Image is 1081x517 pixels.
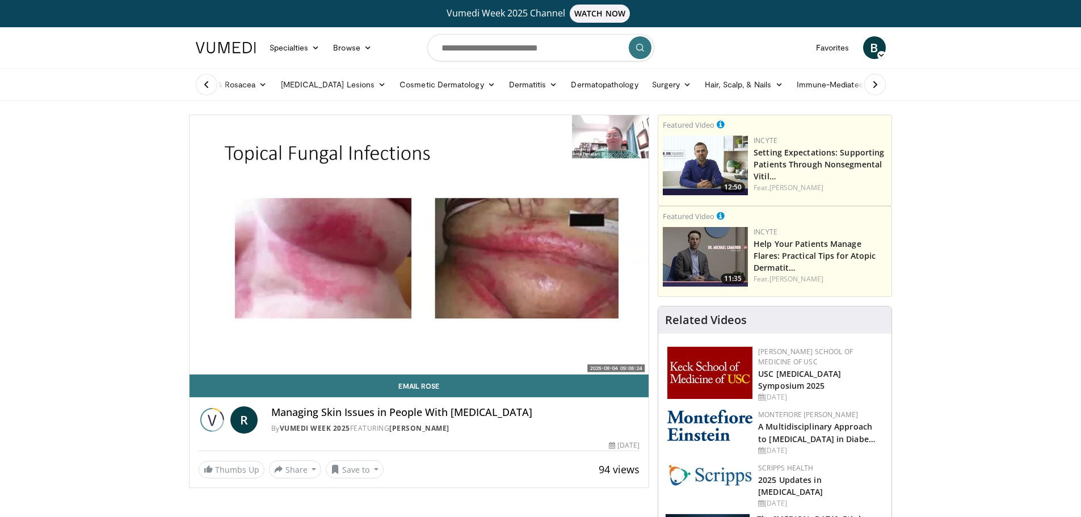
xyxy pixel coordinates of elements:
div: [DATE] [758,498,882,508]
a: Incyte [754,136,777,145]
img: c9f2b0b7-b02a-4276-a72a-b0cbb4230bc1.jpg.150x105_q85_autocrop_double_scale_upscale_version-0.2.jpg [667,463,752,486]
a: Scripps Health [758,463,813,473]
a: [PERSON_NAME] School of Medicine of USC [758,347,853,367]
a: Surgery [645,73,699,96]
a: Montefiore [PERSON_NAME] [758,410,858,419]
a: USC [MEDICAL_DATA] Symposium 2025 [758,368,841,391]
div: Feat. [754,274,887,284]
a: 12:50 [663,136,748,195]
input: Search topics, interventions [427,34,654,61]
a: Browse [326,36,378,59]
a: Setting Expectations: Supporting Patients Through Nonsegmental Vitil… [754,147,884,182]
a: [PERSON_NAME] [769,274,823,284]
a: Help Your Patients Manage Flares: Practical Tips for Atopic Dermatit… [754,238,876,273]
a: B [863,36,886,59]
a: Email Rose [190,375,649,397]
a: [PERSON_NAME] [769,183,823,192]
a: Cosmetic Dermatology [393,73,502,96]
button: Save to [326,460,384,478]
div: [DATE] [758,445,882,456]
video-js: Video Player [190,115,649,375]
img: b0142b4c-93a1-4b58-8f91-5265c282693c.png.150x105_q85_autocrop_double_scale_upscale_version-0.2.png [667,410,752,441]
div: [DATE] [758,392,882,402]
img: Vumedi Week 2025 [199,406,226,434]
a: Dermatopathology [564,73,645,96]
small: Featured Video [663,120,714,130]
a: [MEDICAL_DATA] Lesions [274,73,393,96]
div: By FEATURING [271,423,640,434]
a: Favorites [809,36,856,59]
a: Specialties [263,36,327,59]
h4: Managing Skin Issues in People With [MEDICAL_DATA] [271,406,640,419]
small: Featured Video [663,211,714,221]
span: 12:50 [721,182,745,192]
span: 11:35 [721,274,745,284]
img: 7b941f1f-d101-407a-8bfa-07bd47db01ba.png.150x105_q85_autocrop_double_scale_upscale_version-0.2.jpg [667,347,752,399]
a: Acne & Rosacea [189,73,274,96]
a: Hair, Scalp, & Nails [698,73,789,96]
div: Feat. [754,183,887,193]
h4: Related Videos [665,313,747,327]
a: R [230,406,258,434]
a: Vumedi Week 2025 ChannelWATCH NOW [197,5,884,23]
a: [PERSON_NAME] [389,423,449,433]
a: Dermatitis [502,73,565,96]
span: 94 views [599,463,640,476]
a: Thumbs Up [199,461,264,478]
a: A Multidisciplinary Approach to [MEDICAL_DATA] in Diabe… [758,421,876,444]
a: 11:35 [663,227,748,287]
a: Immune-Mediated [790,73,882,96]
div: [DATE] [609,440,640,451]
img: 98b3b5a8-6d6d-4e32-b979-fd4084b2b3f2.png.150x105_q85_crop-smart_upscale.jpg [663,136,748,195]
a: Vumedi Week 2025 [280,423,350,433]
span: WATCH NOW [570,5,630,23]
button: Share [269,460,322,478]
a: Incyte [754,227,777,237]
img: VuMedi Logo [196,42,256,53]
a: 2025 Updates in [MEDICAL_DATA] [758,474,823,497]
img: 601112bd-de26-4187-b266-f7c9c3587f14.png.150x105_q85_crop-smart_upscale.jpg [663,227,748,287]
